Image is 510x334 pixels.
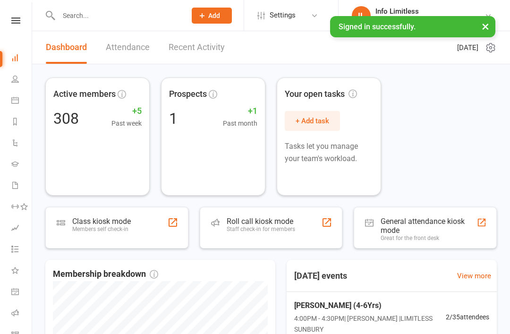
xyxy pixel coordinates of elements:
a: Attendance [106,31,150,64]
div: Info Limitless [375,7,484,16]
span: Past month [223,118,257,128]
div: 308 [53,111,79,126]
span: [DATE] [457,42,478,53]
a: What's New [11,261,33,282]
p: Tasks let you manage your team's workload. [285,140,373,164]
button: × [477,16,494,36]
a: Roll call kiosk mode [11,303,33,325]
a: Assessments [11,218,33,240]
div: IL [352,6,371,25]
a: Dashboard [11,48,33,69]
span: Settings [270,5,296,26]
a: General attendance kiosk mode [11,282,33,303]
a: View more [457,270,491,282]
a: Calendar [11,91,33,112]
span: +5 [111,104,142,118]
a: People [11,69,33,91]
span: Prospects [169,87,207,101]
div: 1 [169,111,178,126]
button: + Add task [285,111,340,131]
div: Class kiosk mode [72,217,131,226]
div: Great for the front desk [381,235,476,241]
a: Dashboard [46,31,87,64]
span: Membership breakdown [53,267,158,281]
div: Staff check-in for members [227,226,295,232]
input: Search... [56,9,179,22]
div: Members self check-in [72,226,131,232]
span: Active members [53,87,116,101]
span: Past week [111,118,142,128]
span: Add [208,12,220,19]
div: Limitless Mixed Martial Arts & Fitness [375,16,484,24]
span: Signed in successfully. [339,22,416,31]
a: Reports [11,112,33,133]
div: Roll call kiosk mode [227,217,295,226]
span: 2 / 35 attendees [446,312,489,322]
div: General attendance kiosk mode [381,217,476,235]
span: Your open tasks [285,87,357,101]
h3: [DATE] events [287,267,355,284]
a: Recent Activity [169,31,225,64]
button: Add [192,8,232,24]
span: [PERSON_NAME] (4-6Yrs) [294,300,446,312]
span: +1 [223,104,257,118]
